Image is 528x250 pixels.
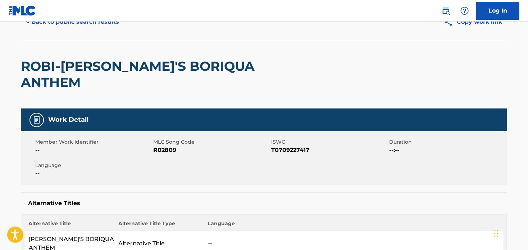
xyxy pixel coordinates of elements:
[35,169,151,178] span: --
[442,6,450,15] img: search
[35,138,151,146] span: Member Work Identifier
[204,220,503,231] th: Language
[389,146,505,154] span: --:--
[28,200,500,207] h5: Alternative Titles
[35,146,151,154] span: --
[9,5,36,16] img: MLC Logo
[48,116,88,124] h5: Work Detail
[271,146,387,154] span: T0709227417
[439,13,507,31] button: Copy work link
[25,220,115,231] th: Alternative Title
[35,162,151,169] span: Language
[439,4,453,18] a: Public Search
[32,116,41,124] img: Work Detail
[153,138,269,146] span: MLC Song Code
[494,223,499,244] div: Drag
[115,220,204,231] th: Alternative Title Type
[153,146,269,154] span: R02809
[458,4,472,18] div: Help
[271,138,387,146] span: ISWC
[444,18,457,27] img: Copy work link
[476,2,519,20] a: Log In
[21,58,313,91] h2: ROBI-[PERSON_NAME]'S BORIQUA ANTHEM
[492,216,528,250] iframe: Chat Widget
[389,138,505,146] span: Duration
[460,6,469,15] img: help
[21,13,124,31] button: < Back to public search results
